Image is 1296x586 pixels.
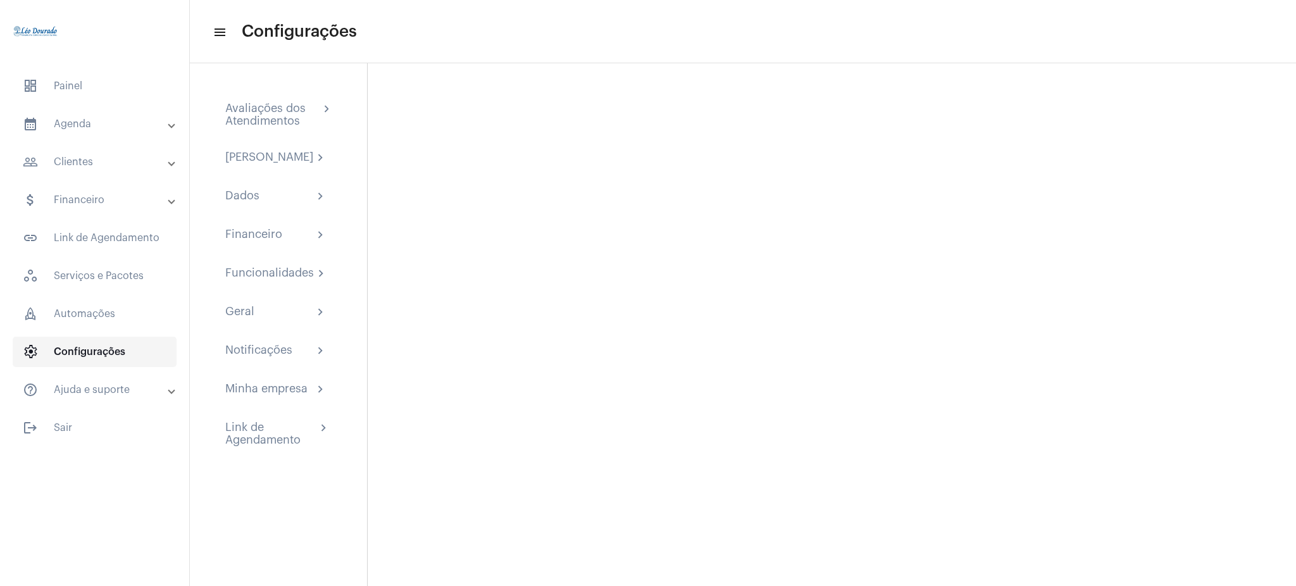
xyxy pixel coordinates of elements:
img: 4c910ca3-f26c-c648-53c7-1a2041c6e520.jpg [10,6,61,57]
mat-icon: chevron_right [313,151,328,166]
mat-panel-title: Clientes [23,154,169,170]
mat-icon: chevron_right [313,344,328,359]
mat-icon: sidenav icon [23,382,38,397]
div: [PERSON_NAME] [225,151,313,166]
mat-icon: sidenav icon [23,420,38,435]
mat-icon: sidenav icon [23,116,38,132]
mat-icon: sidenav icon [23,230,38,246]
div: Notificações [225,344,292,359]
div: Link de Agendamento [225,421,316,446]
mat-expansion-panel-header: sidenav iconAgenda [8,109,189,139]
mat-icon: chevron_right [313,228,328,243]
span: Link de Agendamento [13,223,177,253]
mat-icon: chevron_right [313,305,328,320]
span: Configurações [242,22,357,42]
mat-panel-title: Ajuda e suporte [23,382,169,397]
span: Automações [13,299,177,329]
span: Serviços e Pacotes [13,261,177,291]
mat-icon: chevron_right [313,189,328,204]
span: Sair [13,413,177,443]
div: Avaliações dos Atendimentos [225,102,320,127]
mat-icon: chevron_right [320,102,328,117]
span: sidenav icon [23,268,38,284]
mat-panel-title: Financeiro [23,192,169,208]
mat-icon: chevron_right [313,382,328,397]
mat-icon: chevron_right [314,266,328,282]
mat-expansion-panel-header: sidenav iconClientes [8,147,189,177]
span: sidenav icon [23,306,38,321]
mat-expansion-panel-header: sidenav iconAjuda e suporte [8,375,189,405]
div: Funcionalidades [225,266,314,282]
mat-icon: chevron_right [316,421,328,436]
mat-expansion-panel-header: sidenav iconFinanceiro [8,185,189,215]
mat-icon: sidenav icon [23,192,38,208]
span: Painel [13,71,177,101]
div: Dados [225,189,259,204]
mat-icon: sidenav icon [213,25,225,40]
mat-icon: sidenav icon [23,154,38,170]
span: Configurações [13,337,177,367]
span: sidenav icon [23,344,38,359]
mat-panel-title: Agenda [23,116,169,132]
div: Financeiro [225,228,282,243]
div: Geral [225,305,254,320]
span: sidenav icon [23,78,38,94]
div: Minha empresa [225,382,308,397]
